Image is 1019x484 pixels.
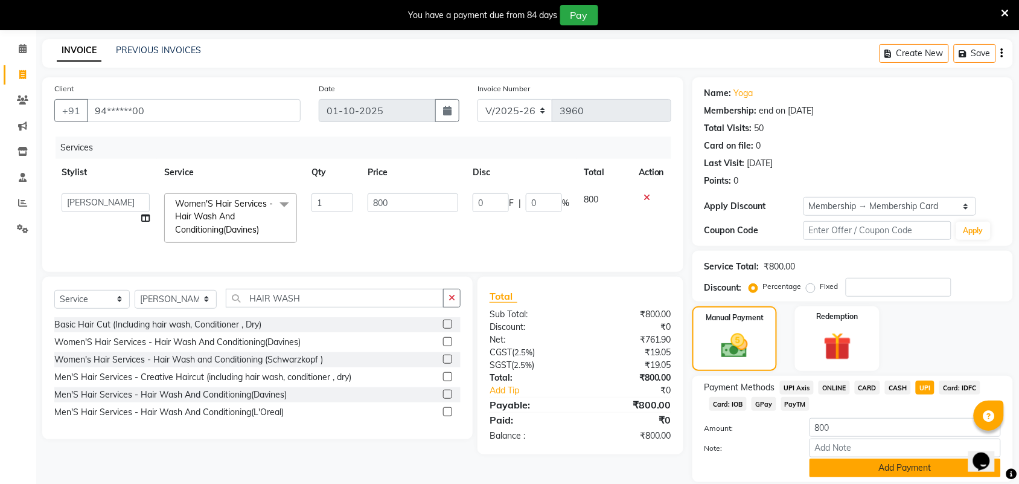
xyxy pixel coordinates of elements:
div: ₹0 [580,321,680,334]
div: Discount: [704,282,742,294]
span: 2.5% [514,360,532,370]
div: ₹800.00 [764,260,796,273]
div: Women's Hair Services - Hair Wash and Conditioning (Schwarzkopf ) [54,353,323,366]
div: Points: [704,175,732,187]
th: Qty [304,159,360,186]
div: ₹800.00 [580,430,680,442]
button: Add Payment [810,459,1001,477]
span: CARD [855,381,881,395]
span: Card: IDFC [939,381,980,395]
a: Yoga [734,87,753,100]
a: INVOICE [57,40,101,62]
button: Save [954,44,996,63]
input: Add Note [810,439,1001,457]
label: Fixed [820,281,839,292]
div: Men'S Hair Services - Creative Haircut (including hair wash, conditioner , dry) [54,371,351,384]
div: Men'S Hair Services - Hair Wash And Conditioning(Davines) [54,389,287,401]
span: CGST [490,347,512,358]
div: ₹800.00 [580,398,680,412]
div: Service Total: [704,260,759,273]
div: Card on file: [704,140,754,152]
label: Note: [695,443,800,454]
span: F [509,197,514,210]
input: Amount [810,418,1001,437]
span: 800 [584,194,598,205]
button: Apply [956,222,991,240]
button: Pay [560,5,598,25]
div: ₹0 [580,413,680,427]
div: ₹761.90 [580,334,680,346]
img: _cash.svg [713,331,756,361]
div: Women'S Hair Services - Hair Wash And Conditioning(Davines) [54,336,301,349]
div: 0 [756,140,761,152]
a: PREVIOUS INVOICES [116,45,201,56]
div: Total: [481,372,581,384]
input: Enter Offer / Coupon Code [803,221,951,240]
label: Amount: [695,423,800,434]
div: Coupon Code [704,224,803,237]
span: PayTM [781,397,810,411]
div: [DATE] [747,157,773,170]
div: 50 [755,122,764,135]
div: Payable: [481,398,581,412]
label: Percentage [763,281,802,292]
div: Balance : [481,430,581,442]
div: ₹0 [597,384,680,397]
div: ₹800.00 [580,308,680,321]
label: Client [54,83,74,94]
span: 2.5% [514,347,532,357]
div: ₹19.05 [580,359,680,372]
span: | [519,197,521,210]
th: Stylist [54,159,157,186]
span: UPI [916,381,934,395]
div: Paid: [481,413,581,427]
a: Add Tip [481,384,597,397]
label: Invoice Number [478,83,530,94]
div: Discount: [481,321,581,334]
th: Price [360,159,465,186]
div: You have a payment due from 84 days [409,9,558,22]
div: ( ) [481,359,581,372]
th: Action [631,159,671,186]
label: Date [319,83,335,94]
div: Total Visits: [704,122,752,135]
div: Net: [481,334,581,346]
div: Apply Discount [704,200,803,213]
div: ₹19.05 [580,346,680,359]
div: Basic Hair Cut (Including hair wash, Conditioner , Dry) [54,318,261,331]
span: Total [490,290,517,303]
span: CASH [885,381,911,395]
label: Redemption [817,311,858,322]
div: end on [DATE] [759,105,814,117]
button: +91 [54,99,88,122]
div: Membership: [704,105,757,117]
div: Name: [704,87,732,100]
th: Disc [465,159,577,186]
label: Manual Payment [706,312,764,323]
span: % [562,197,569,210]
span: Card: IOB [709,397,747,411]
span: UPI Axis [780,381,814,395]
div: ( ) [481,346,581,359]
div: 0 [734,175,739,187]
span: Women'S Hair Services - Hair Wash And Conditioning(Davines) [175,198,273,235]
span: Payment Methods [704,381,775,394]
button: Create New [880,44,949,63]
span: ONLINE [819,381,850,395]
div: Men'S Hair Services - Hair Wash And Conditioning(L'Oreal) [54,406,284,419]
div: ₹800.00 [580,372,680,384]
span: SGST [490,360,511,370]
div: Last Visit: [704,157,745,170]
th: Service [157,159,304,186]
img: _gift.svg [815,329,860,364]
input: Search or Scan [226,289,444,308]
input: Search by Name/Mobile/Email/Code [87,99,301,122]
iframe: chat widget [968,436,1007,472]
th: Total [577,159,631,186]
a: x [259,224,264,235]
span: GPay [752,397,776,411]
div: Sub Total: [481,308,581,321]
div: Services [56,137,680,159]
